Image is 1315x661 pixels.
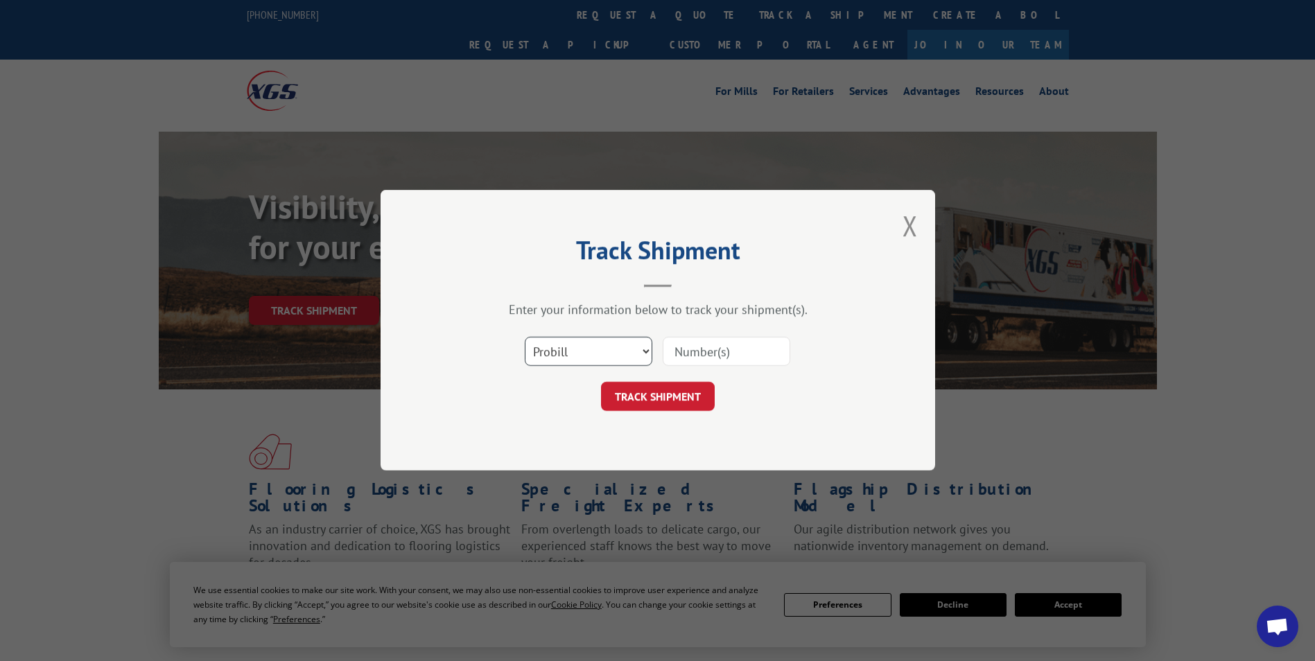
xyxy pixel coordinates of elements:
button: Close modal [903,207,918,244]
div: Enter your information below to track your shipment(s). [450,302,866,318]
div: Open chat [1257,606,1298,647]
button: TRACK SHIPMENT [601,382,715,412]
input: Number(s) [663,337,790,367]
h2: Track Shipment [450,240,866,267]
